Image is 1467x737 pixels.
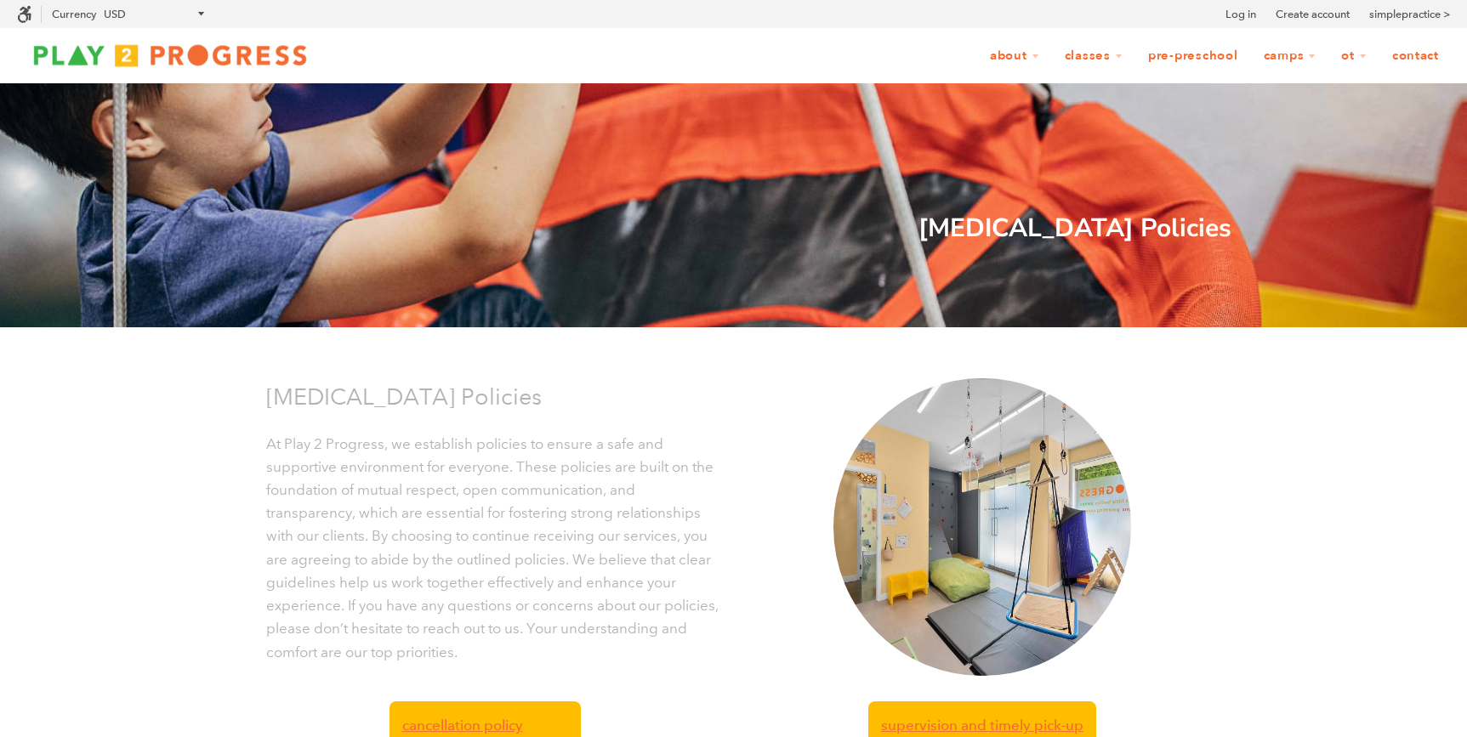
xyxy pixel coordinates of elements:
[1381,40,1450,72] a: Contact
[266,433,721,664] p: At Play 2 Progress, we establish policies to ensure a safe and supportive environment for everyon...
[979,40,1050,72] a: About
[1225,6,1256,23] a: Log in
[881,714,1083,737] span: Supervision and timely pick-up
[1369,6,1450,23] a: simplepractice >
[402,714,523,737] span: Cancellation Policy
[1276,6,1350,23] a: Create account
[1137,40,1249,72] a: Pre-Preschool
[52,8,96,20] label: Currency
[17,38,323,72] img: Play2Progress logo
[266,378,721,415] p: [MEDICAL_DATA] Policies
[1253,40,1328,72] a: Camps
[918,211,1231,246] strong: [MEDICAL_DATA] Policies
[1330,40,1378,72] a: OT
[1054,40,1134,72] a: Classes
